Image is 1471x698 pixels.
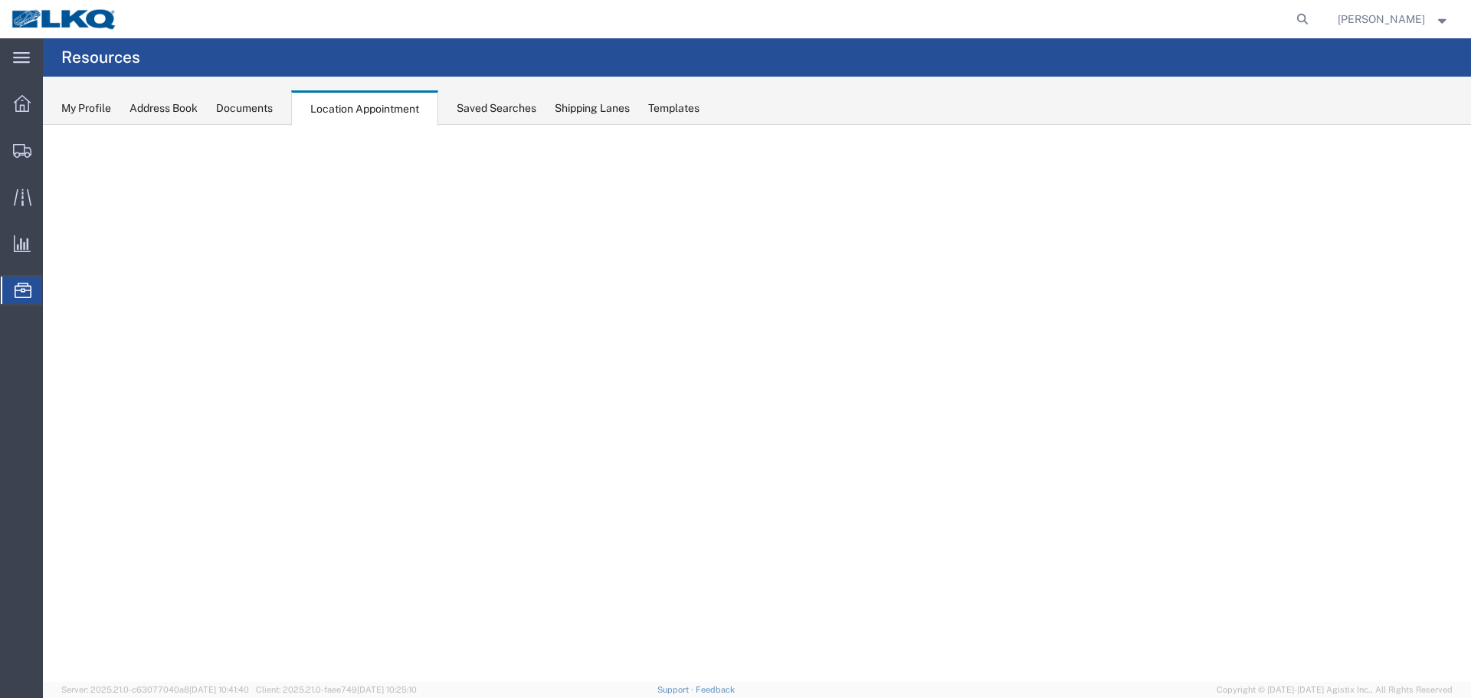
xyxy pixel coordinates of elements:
a: Support [657,685,696,694]
a: Feedback [696,685,735,694]
span: Copyright © [DATE]-[DATE] Agistix Inc., All Rights Reserved [1217,683,1453,696]
button: [PERSON_NAME] [1337,10,1450,28]
span: [DATE] 10:41:40 [189,685,249,694]
span: [DATE] 10:25:10 [357,685,417,694]
div: Shipping Lanes [555,100,630,116]
div: My Profile [61,100,111,116]
h4: Resources [61,38,140,77]
div: Documents [216,100,273,116]
img: logo [11,8,118,31]
div: Address Book [129,100,198,116]
div: Templates [648,100,699,116]
iframe: FS Legacy Container [43,125,1471,682]
div: Location Appointment [291,90,438,126]
div: Saved Searches [457,100,536,116]
span: Server: 2025.21.0-c63077040a8 [61,685,249,694]
span: William Haney [1338,11,1425,28]
span: Client: 2025.21.0-faee749 [256,685,417,694]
